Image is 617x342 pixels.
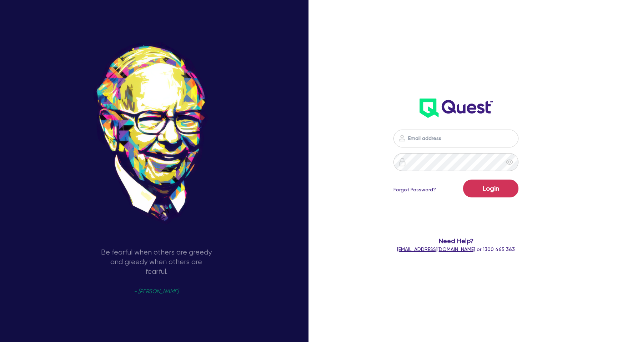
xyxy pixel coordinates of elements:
span: or 1300 465 363 [397,246,515,252]
span: Need Help? [375,236,538,246]
input: Email address [393,130,518,147]
img: icon-password [398,134,406,142]
button: Login [463,180,518,197]
a: Forgot Password? [393,186,436,193]
span: eye [506,159,513,166]
a: [EMAIL_ADDRESS][DOMAIN_NAME] [397,246,475,252]
span: - [PERSON_NAME] [134,289,179,294]
img: wH2k97JdezQIQAAAABJRU5ErkJggg== [420,99,493,118]
img: icon-password [398,158,407,166]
